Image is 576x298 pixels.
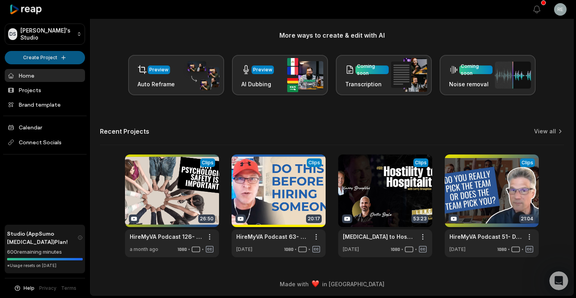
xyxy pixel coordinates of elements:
[5,121,85,134] a: Calendar
[183,60,219,91] img: auto_reframe.png
[7,248,83,256] div: 600 remaining minutes
[495,62,531,89] img: noise_removal.png
[24,285,34,292] span: Help
[138,80,175,88] h3: Auto Reframe
[7,263,83,269] div: *Usage resets on [DATE]
[130,233,202,241] a: HireMyVA Podcast 126- Why Psychological Safety Is Important
[100,31,564,40] h3: More ways to create & edit with AI
[149,66,168,73] div: Preview
[345,80,389,88] h3: Transcription
[61,285,76,292] a: Terms
[98,280,566,288] div: Made with in [GEOGRAPHIC_DATA]
[391,58,427,92] img: transcription.png
[39,285,56,292] a: Privacy
[14,285,34,292] button: Help
[549,271,568,290] iframe: Intercom live chat
[8,28,17,40] div: DS
[357,63,387,77] div: Coming soon
[449,80,493,88] h3: Noise removal
[20,27,74,41] p: [PERSON_NAME]'s Studio
[5,69,85,82] a: Home
[253,66,272,73] div: Preview
[5,84,85,96] a: Projects
[343,233,415,241] a: [MEDICAL_DATA] to Hospitality with [PERSON_NAME]
[7,229,78,246] span: Studio (AppSumo [MEDICAL_DATA]) Plan!
[534,127,556,135] a: View all
[100,127,149,135] h2: Recent Projects
[236,233,308,241] a: HireMyVA Podcast 63- What are the top three things to do before hiring someone?
[449,233,522,241] a: HireMyVA Podcast 51- Do you really pick the team, or does the team pick you?
[5,51,85,64] button: Create Project
[241,80,274,88] h3: AI Dubbing
[5,98,85,111] a: Brand template
[461,63,491,77] div: Coming soon
[312,280,319,287] img: heart emoji
[5,135,85,149] span: Connect Socials
[287,58,323,92] img: ai_dubbing.png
